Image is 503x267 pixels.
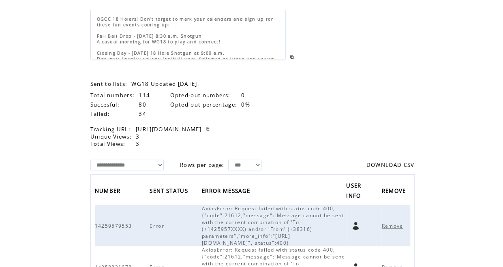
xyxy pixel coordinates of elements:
[139,110,146,117] span: 34
[90,140,126,147] span: Total Views:
[90,80,128,88] span: Sent to lists:
[366,161,415,169] a: DOWNLOAD CSV
[97,16,279,101] span: OGCC 18 Holers! Don't forget to mark your calendars and sign up for these fun events coming up: F...
[353,222,359,230] a: Click to edit user profile
[381,222,405,229] span: Opt-out this number from all your lists
[90,101,120,108] span: Succesful:
[95,222,134,229] span: 14259579553
[381,222,407,229] a: Remove
[241,92,245,99] span: 0
[139,92,150,99] span: 114
[136,140,139,147] span: 3
[139,101,146,108] span: 80
[90,126,131,133] span: Tracking URL:
[90,133,132,140] span: Unique Views:
[346,180,363,203] span: USER INFO
[202,205,344,246] span: AxiosError: Request failed with status code 400, {"code":21612,"message":"Message cannot be sent ...
[95,185,125,198] a: NUMBER
[90,92,135,99] span: Total numbers:
[131,80,199,88] span: WG18 Updated [DATE],
[136,126,201,133] span: [URL][DOMAIN_NAME]
[150,222,166,229] span: Error
[150,185,192,198] a: SENT STATUS
[202,185,252,199] span: ERROR MESSAGE
[170,101,237,108] span: Opted-out percentage:
[241,101,250,108] span: 0%
[90,110,110,117] span: Failed:
[202,185,254,198] a: ERROR MESSAGE
[95,185,123,199] span: NUMBER
[180,161,225,169] span: Rows per page:
[170,92,230,99] span: Opted-out numbers:
[381,185,408,199] span: REMOVE
[136,133,139,140] span: 3
[150,185,190,199] span: SENT STATUS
